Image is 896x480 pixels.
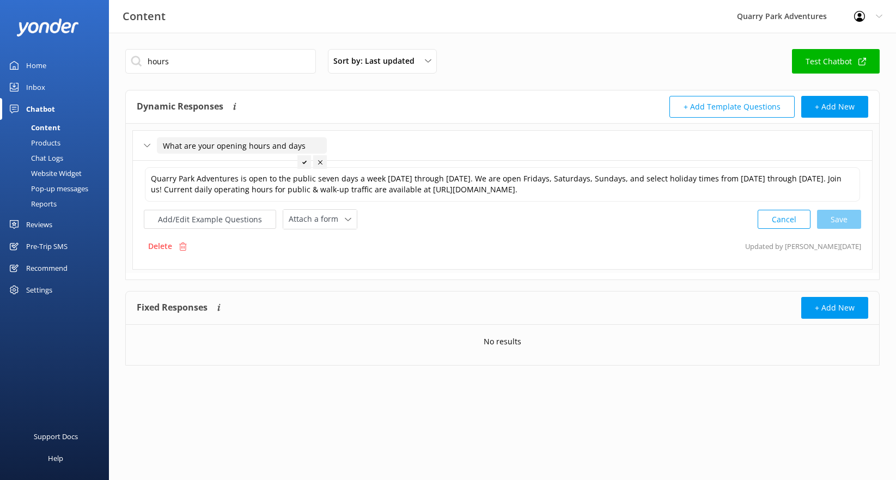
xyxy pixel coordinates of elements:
div: Home [26,54,46,76]
span: Attach a form [289,213,345,225]
button: + Add New [801,96,868,118]
a: Pop-up messages [7,181,109,196]
a: Chat Logs [7,150,109,166]
a: Products [7,135,109,150]
p: No results [484,336,521,348]
div: Chatbot [26,98,55,120]
div: Inbox [26,76,45,98]
div: Website Widget [7,166,82,181]
a: Test Chatbot [792,49,880,74]
textarea: Quarry Park Adventures is open to the public seven days a week [DATE] through [DATE]. We are open... [145,167,860,202]
button: Add/Edit Example Questions [144,210,276,229]
h4: Dynamic Responses [137,96,223,118]
button: + Add New [801,297,868,319]
h3: Content [123,8,166,25]
button: + Add Template Questions [669,96,795,118]
a: Website Widget [7,166,109,181]
img: yonder-white-logo.png [16,19,79,37]
div: Content [7,120,60,135]
h4: Fixed Responses [137,297,208,319]
div: Support Docs [34,426,78,447]
a: Content [7,120,109,135]
p: Updated by [PERSON_NAME] [DATE] [745,236,861,257]
span: Sort by: Last updated [333,55,421,67]
div: Recommend [26,257,68,279]
div: Reviews [26,214,52,235]
div: Pop-up messages [7,181,88,196]
div: Pre-Trip SMS [26,235,68,257]
button: Cancel [758,210,810,229]
a: Reports [7,196,109,211]
div: Reports [7,196,57,211]
div: Chat Logs [7,150,63,166]
div: Settings [26,279,52,301]
div: Products [7,135,60,150]
div: Help [48,447,63,469]
p: Delete [148,240,172,252]
input: Search all Chatbot Content [125,49,316,74]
